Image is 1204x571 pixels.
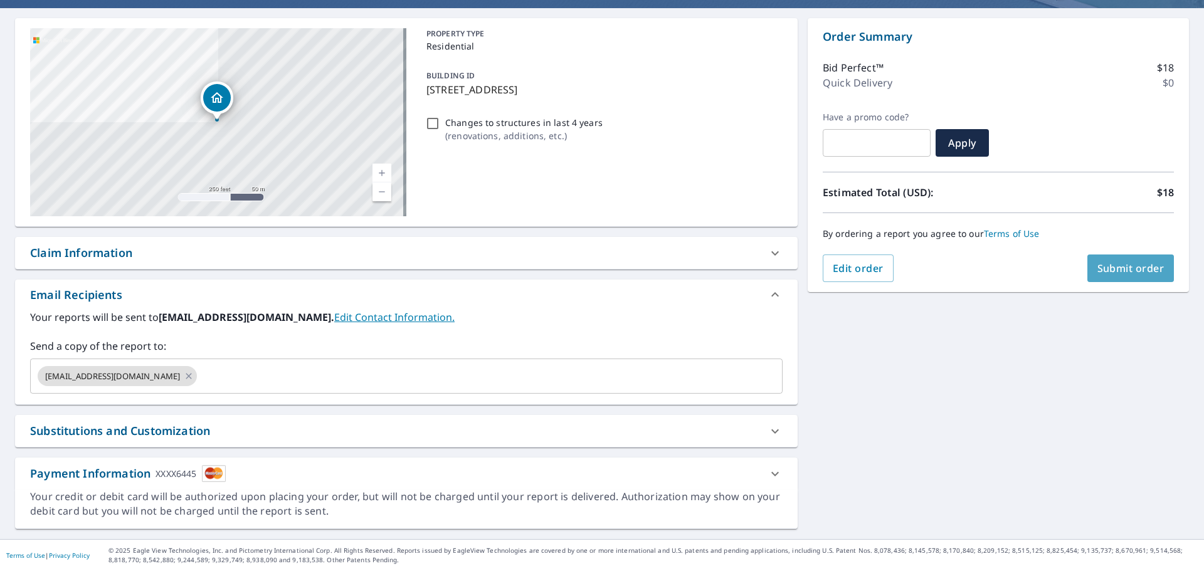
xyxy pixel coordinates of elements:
p: Changes to structures in last 4 years [445,116,603,129]
p: ( renovations, additions, etc. ) [445,129,603,142]
button: Edit order [823,254,894,282]
a: Current Level 17, Zoom Out [372,182,391,201]
label: Your reports will be sent to [30,310,783,325]
div: Payment InformationXXXX6445cardImage [15,458,798,490]
a: Terms of Use [6,551,45,560]
p: BUILDING ID [426,70,475,81]
p: Quick Delivery [823,75,892,90]
a: Current Level 17, Zoom In [372,164,391,182]
p: $18 [1157,185,1174,200]
div: [EMAIL_ADDRESS][DOMAIN_NAME] [38,366,197,386]
p: © 2025 Eagle View Technologies, Inc. and Pictometry International Corp. All Rights Reserved. Repo... [108,546,1198,565]
p: By ordering a report you agree to our [823,228,1174,239]
p: Estimated Total (USD): [823,185,998,200]
div: Claim Information [15,237,798,269]
button: Apply [936,129,989,157]
div: Claim Information [30,244,132,261]
div: Payment Information [30,465,226,482]
div: Substitutions and Customization [30,422,210,439]
a: Privacy Policy [49,551,90,560]
div: Email Recipients [15,280,798,310]
label: Have a promo code? [823,112,931,123]
span: [EMAIL_ADDRESS][DOMAIN_NAME] [38,370,187,382]
p: Residential [426,39,778,53]
label: Send a copy of the report to: [30,338,783,354]
a: Terms of Use [984,228,1040,239]
div: Email Recipients [30,286,122,303]
span: Edit order [833,261,884,275]
p: $0 [1163,75,1174,90]
button: Submit order [1087,254,1175,282]
img: cardImage [202,465,226,482]
b: [EMAIL_ADDRESS][DOMAIN_NAME]. [159,310,334,324]
span: Apply [946,136,979,150]
p: | [6,552,90,559]
p: [STREET_ADDRESS] [426,82,778,97]
p: Order Summary [823,28,1174,45]
div: Substitutions and Customization [15,415,798,447]
div: XXXX6445 [156,465,196,482]
div: Dropped pin, building 1, Residential property, 36 New Melle Dr Wentzville, MO 63385 [201,81,233,120]
p: PROPERTY TYPE [426,28,778,39]
div: Your credit or debit card will be authorized upon placing your order, but will not be charged unt... [30,490,783,518]
p: Bid Perfect™ [823,60,884,75]
a: EditContactInfo [334,310,455,324]
p: $18 [1157,60,1174,75]
span: Submit order [1097,261,1164,275]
